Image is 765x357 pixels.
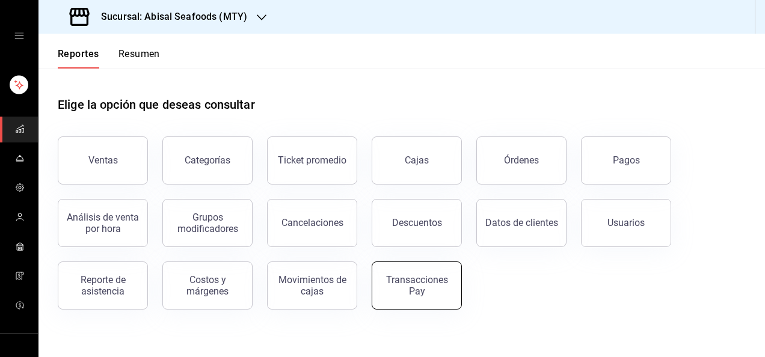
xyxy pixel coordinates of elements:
[88,154,118,166] div: Ventas
[476,136,567,185] button: Órdenes
[14,31,24,41] button: open drawer
[162,261,253,310] button: Costos y márgenes
[372,136,462,185] button: Cajas
[278,154,346,166] div: Ticket promedio
[281,217,343,228] div: Cancelaciones
[58,199,148,247] button: Análisis de venta por hora
[118,48,160,69] button: Resumen
[66,212,140,234] div: Análisis de venta por hora
[267,136,357,185] button: Ticket promedio
[607,217,645,228] div: Usuarios
[58,48,160,69] div: navigation tabs
[392,217,442,228] div: Descuentos
[613,154,640,166] div: Pagos
[58,136,148,185] button: Ventas
[66,274,140,297] div: Reporte de asistencia
[372,261,462,310] button: Transacciones Pay
[476,199,567,247] button: Datos de clientes
[170,274,245,297] div: Costos y márgenes
[485,217,558,228] div: Datos de clientes
[91,10,247,24] h3: Sucursal: Abisal Seafoods (MTY)
[162,199,253,247] button: Grupos modificadores
[504,154,539,166] div: Órdenes
[405,154,429,166] div: Cajas
[267,261,357,310] button: Movimientos de cajas
[372,199,462,247] button: Descuentos
[267,199,357,247] button: Cancelaciones
[58,48,99,69] button: Reportes
[58,96,255,114] h1: Elige la opción que deseas consultar
[58,261,148,310] button: Reporte de asistencia
[185,154,230,166] div: Categorías
[581,199,671,247] button: Usuarios
[581,136,671,185] button: Pagos
[170,212,245,234] div: Grupos modificadores
[379,274,454,297] div: Transacciones Pay
[162,136,253,185] button: Categorías
[275,274,349,297] div: Movimientos de cajas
